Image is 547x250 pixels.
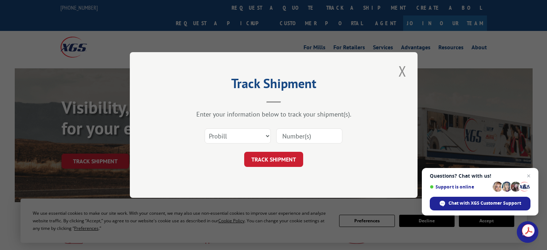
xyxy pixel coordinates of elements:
[244,152,303,167] button: TRACK SHIPMENT
[430,197,530,210] span: Chat with XGS Customer Support
[166,110,382,118] div: Enter your information below to track your shipment(s).
[396,61,409,81] button: Close modal
[448,200,521,206] span: Chat with XGS Customer Support
[517,221,538,243] a: Open chat
[276,128,342,144] input: Number(s)
[166,78,382,92] h2: Track Shipment
[430,184,490,190] span: Support is online
[430,173,530,179] span: Questions? Chat with us!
